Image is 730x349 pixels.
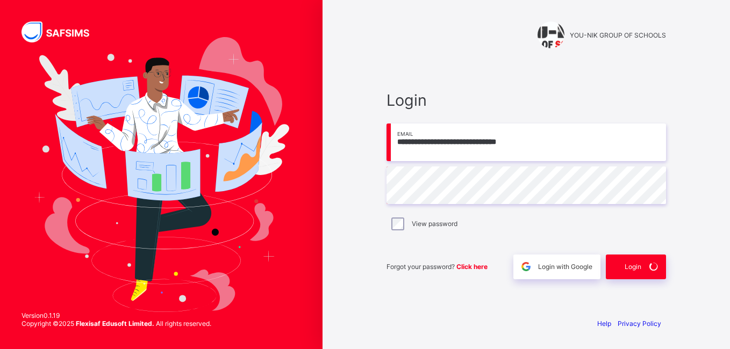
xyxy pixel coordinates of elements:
span: Version 0.1.19 [22,311,211,319]
span: Forgot your password? [387,263,488,271]
span: Login [625,263,641,271]
a: Privacy Policy [618,319,661,328]
span: Login with Google [538,263,592,271]
span: Copyright © 2025 All rights reserved. [22,319,211,328]
label: View password [412,220,457,228]
img: Hero Image [33,37,289,312]
span: YOU-NIK GROUP OF SCHOOLS [570,31,666,39]
span: Login [387,91,666,110]
img: SAFSIMS Logo [22,21,102,42]
a: Help [597,319,611,328]
img: google.396cfc9801f0270233282035f929180a.svg [520,260,532,273]
strong: Flexisaf Edusoft Limited. [76,319,154,328]
a: Click here [456,263,488,271]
